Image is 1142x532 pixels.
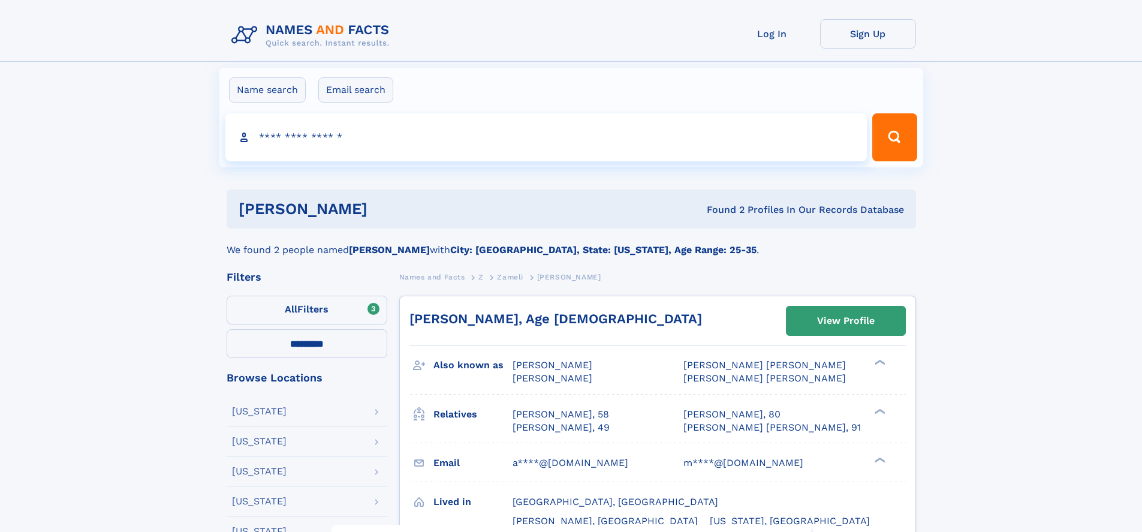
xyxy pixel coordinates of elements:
span: All [285,303,297,315]
a: Zameli [497,269,523,284]
a: [PERSON_NAME] [PERSON_NAME], 91 [683,421,861,434]
h1: [PERSON_NAME] [239,202,537,217]
h3: Lived in [433,492,513,512]
div: [US_STATE] [232,407,287,416]
span: [PERSON_NAME] [513,372,592,384]
label: Name search [229,77,306,103]
div: ❯ [872,456,886,464]
a: Z [478,269,484,284]
div: Filters [227,272,387,282]
b: City: [GEOGRAPHIC_DATA], State: [US_STATE], Age Range: 25-35 [450,244,757,256]
div: ❯ [872,407,886,415]
b: [PERSON_NAME] [349,244,430,256]
div: ❯ [872,359,886,366]
span: Zameli [497,273,523,281]
div: [US_STATE] [232,467,287,476]
a: View Profile [787,306,905,335]
span: [PERSON_NAME] [513,359,592,371]
img: Logo Names and Facts [227,19,399,52]
span: [US_STATE], [GEOGRAPHIC_DATA] [710,515,870,527]
h3: Email [433,453,513,473]
a: [PERSON_NAME], Age [DEMOGRAPHIC_DATA] [409,311,702,326]
h3: Also known as [433,355,513,375]
h3: Relatives [433,404,513,425]
div: [US_STATE] [232,437,287,446]
a: Log In [724,19,820,49]
div: We found 2 people named with . [227,229,916,257]
div: Found 2 Profiles In Our Records Database [537,203,904,217]
div: Browse Locations [227,372,387,383]
div: [US_STATE] [232,497,287,506]
span: [PERSON_NAME], [GEOGRAPHIC_DATA] [513,515,698,527]
span: [PERSON_NAME] [PERSON_NAME] [683,372,846,384]
button: Search Button [872,113,917,161]
input: search input [225,113,867,161]
span: [GEOGRAPHIC_DATA], [GEOGRAPHIC_DATA] [513,496,718,507]
a: [PERSON_NAME], 80 [683,408,781,421]
span: [PERSON_NAME] [PERSON_NAME] [683,359,846,371]
label: Filters [227,296,387,324]
a: Sign Up [820,19,916,49]
div: View Profile [817,307,875,335]
a: [PERSON_NAME], 49 [513,421,610,434]
a: [PERSON_NAME], 58 [513,408,609,421]
label: Email search [318,77,393,103]
a: Names and Facts [399,269,465,284]
span: Z [478,273,484,281]
span: [PERSON_NAME] [537,273,601,281]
